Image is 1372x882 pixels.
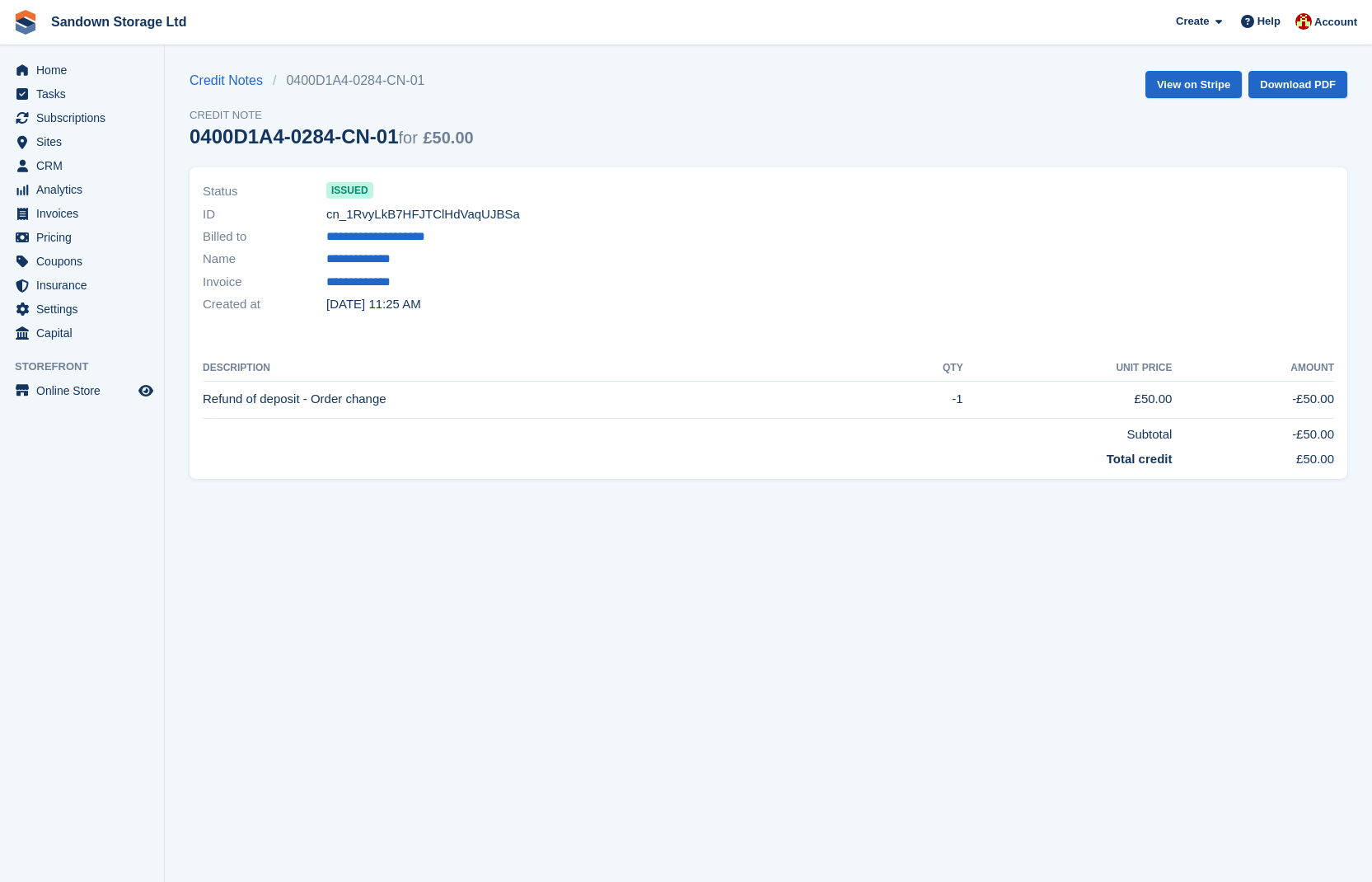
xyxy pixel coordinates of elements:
[8,130,156,153] a: menu
[8,250,156,273] a: menu
[36,178,135,201] span: Analytics
[36,250,135,273] span: Coupons
[36,130,135,153] span: Sites
[203,205,326,224] span: ID
[190,71,474,91] nav: breadcrumbs
[36,59,135,82] span: Home
[36,321,135,345] span: Capital
[203,355,887,382] th: Description
[8,154,156,177] a: menu
[424,129,474,147] span: £50.00
[326,182,373,199] span: issued
[36,106,135,129] span: Subscriptions
[1172,443,1334,469] td: £50.00
[15,359,164,375] span: Storefront
[203,182,326,201] span: Status
[36,82,135,106] span: Tasks
[8,202,156,225] a: menu
[1172,381,1334,418] td: -£50.00
[1145,71,1242,98] a: View on Stripe
[1176,13,1209,30] span: Create
[190,107,474,124] span: Credit Note
[36,154,135,177] span: CRM
[13,10,38,35] img: stora-icon-8386f47178a22dfd0bd8f6a31ec36ba5ce8667c1dd55bd0f319d3a0aa187defe.svg
[36,274,135,297] span: Insurance
[190,125,474,148] h1: 0400D1A4-0284-CN-01
[326,205,520,224] span: cn_1RvyLkB7HFJTClHdVaqUJBSa
[203,418,1172,443] td: Subtotal
[203,273,326,292] span: Invoice
[8,298,156,321] a: menu
[326,295,421,314] time: 2025-08-14 10:25:36 UTC
[963,355,1173,382] th: Unit Price
[963,381,1173,418] td: £50.00
[44,8,193,35] a: Sandown Storage Ltd
[1257,13,1281,30] span: Help
[1107,452,1173,466] strong: Total credit
[8,321,156,345] a: menu
[8,226,156,249] a: menu
[1172,355,1334,382] th: Amount
[8,178,156,201] a: menu
[8,274,156,297] a: menu
[36,298,135,321] span: Settings
[1314,14,1357,30] span: Account
[887,355,963,382] th: QTY
[203,381,887,418] td: Refund of deposit - Order change
[8,106,156,129] a: menu
[203,295,326,314] span: Created at
[1172,418,1334,443] td: -£50.00
[36,379,135,402] span: Online Store
[203,250,326,269] span: Name
[136,381,156,401] a: Preview store
[398,129,417,147] span: for
[36,226,135,249] span: Pricing
[1295,13,1312,30] img: Jessica Durrant
[8,82,156,106] a: menu
[1248,71,1347,98] a: Download PDF
[190,71,273,91] a: Credit Notes
[36,202,135,225] span: Invoices
[203,228,326,246] span: Billed to
[887,381,963,418] td: -1
[8,379,156,402] a: menu
[8,59,156,82] a: menu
